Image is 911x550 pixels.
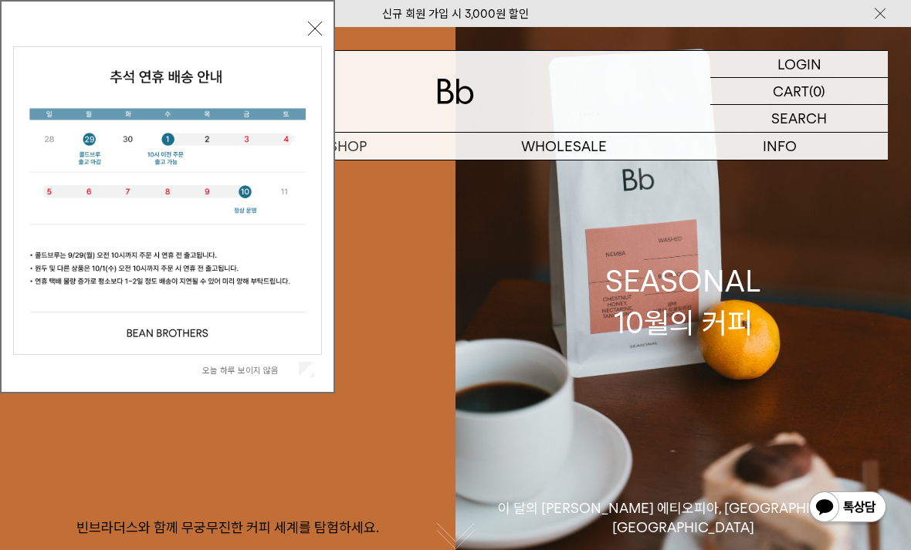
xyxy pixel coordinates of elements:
[809,78,825,104] p: (0)
[382,7,529,21] a: 신규 회원 가입 시 3,000원 할인
[808,490,888,527] img: 카카오톡 채널 1:1 채팅 버튼
[777,51,821,77] p: LOGIN
[437,79,474,104] img: 로고
[710,51,888,78] a: LOGIN
[202,365,296,376] label: 오늘 하루 보이지 않음
[14,47,321,354] img: 5e4d662c6b1424087153c0055ceb1a13_140731.jpg
[239,133,455,160] a: SHOP
[710,78,888,105] a: CART (0)
[773,78,809,104] p: CART
[455,499,911,537] p: 이 달의 [PERSON_NAME] 에티오피아, [GEOGRAPHIC_DATA], [GEOGRAPHIC_DATA]
[771,105,827,132] p: SEARCH
[672,133,888,160] p: INFO
[308,22,322,35] button: 닫기
[605,261,761,342] div: SEASONAL 10월의 커피
[455,133,672,160] p: WHOLESALE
